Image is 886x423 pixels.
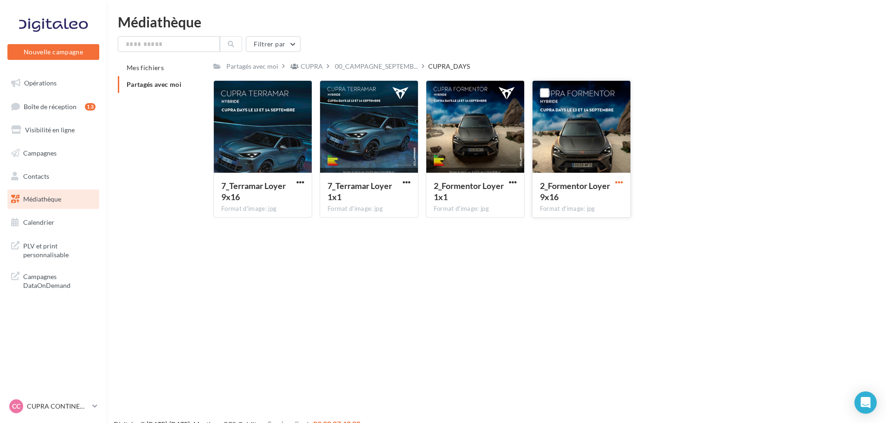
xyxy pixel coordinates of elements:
[27,402,89,411] p: CUPRA CONTINENTAL
[6,189,101,209] a: Médiathèque
[25,126,75,134] span: Visibilité en ligne
[540,181,610,202] span: 2_Formentor Loyer 9x16
[428,62,470,71] div: CUPRA_DAYS
[434,205,517,213] div: Format d'image: jpg
[854,391,877,414] div: Open Intercom Messenger
[23,172,49,180] span: Contacts
[23,195,61,203] span: Médiathèque
[6,267,101,294] a: Campagnes DataOnDemand
[327,181,392,202] span: 7_Terramar Loyer 1x1
[12,402,20,411] span: CC
[6,236,101,263] a: PLV et print personnalisable
[221,205,304,213] div: Format d'image: jpg
[6,73,101,93] a: Opérations
[7,397,99,415] a: CC CUPRA CONTINENTAL
[335,62,418,71] span: 00_CAMPAGNE_SEPTEMB...
[6,213,101,232] a: Calendrier
[24,102,77,110] span: Boîte de réception
[85,103,96,111] div: 13
[434,181,504,202] span: 2_Formentor Loyer 1x1
[301,62,323,71] div: CUPRA
[127,80,181,88] span: Partagés avec moi
[6,120,101,140] a: Visibilité en ligne
[226,62,278,71] div: Partagés avec moi
[23,149,57,157] span: Campagnes
[246,36,301,52] button: Filtrer par
[6,143,101,163] a: Campagnes
[6,97,101,117] a: Boîte de réception13
[327,205,411,213] div: Format d'image: jpg
[23,270,96,290] span: Campagnes DataOnDemand
[540,205,623,213] div: Format d'image: jpg
[23,240,96,260] span: PLV et print personnalisable
[23,218,54,226] span: Calendrier
[24,79,57,87] span: Opérations
[118,15,875,29] div: Médiathèque
[7,44,99,60] button: Nouvelle campagne
[6,167,101,186] a: Contacts
[221,181,286,202] span: 7_Terramar Loyer 9x16
[127,64,164,72] span: Mes fichiers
